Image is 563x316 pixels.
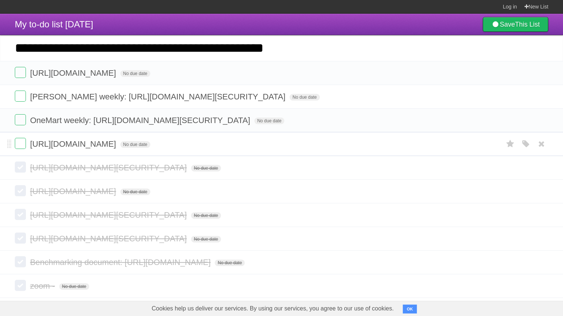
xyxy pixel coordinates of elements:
[30,139,118,149] span: [URL][DOMAIN_NAME]
[120,70,150,77] span: No due date
[15,185,26,196] label: Done
[515,21,540,28] b: This List
[15,114,26,125] label: Done
[15,256,26,267] label: Done
[483,17,548,32] a: SaveThis List
[30,234,188,243] span: [URL][DOMAIN_NAME][SECURITY_DATA]
[289,94,319,101] span: No due date
[15,162,26,173] label: Done
[30,281,57,290] span: zoom -
[30,163,188,172] span: [URL][DOMAIN_NAME][SECURITY_DATA]
[15,91,26,102] label: Done
[30,116,252,125] span: OneMart weekly: [URL][DOMAIN_NAME][SECURITY_DATA]
[144,301,401,316] span: Cookies help us deliver our services. By using our services, you agree to our use of cookies.
[215,259,245,266] span: No due date
[15,232,26,244] label: Done
[59,283,89,290] span: No due date
[191,236,221,242] span: No due date
[30,187,118,196] span: [URL][DOMAIN_NAME]
[30,92,287,101] span: [PERSON_NAME] weekly: [URL][DOMAIN_NAME][SECURITY_DATA]
[254,118,284,124] span: No due date
[191,212,221,219] span: No due date
[503,138,517,150] label: Star task
[191,165,221,171] span: No due date
[30,258,212,267] span: Benchmarking document: [URL][DOMAIN_NAME]
[403,305,417,313] button: OK
[15,280,26,291] label: Done
[120,141,150,148] span: No due date
[30,68,118,78] span: [URL][DOMAIN_NAME]
[15,138,26,149] label: Done
[30,210,188,220] span: [URL][DOMAIN_NAME][SECURITY_DATA]
[120,188,150,195] span: No due date
[15,19,93,29] span: My to-do list [DATE]
[15,67,26,78] label: Done
[15,209,26,220] label: Done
